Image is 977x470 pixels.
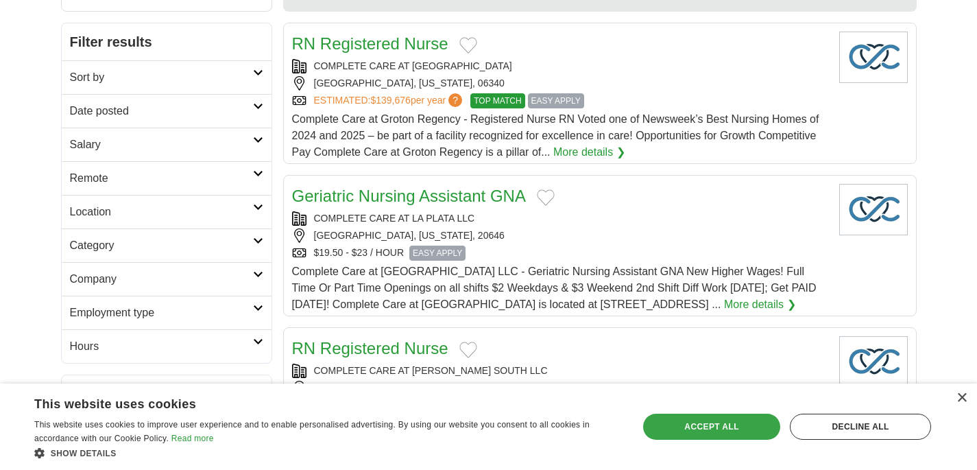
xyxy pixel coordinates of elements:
[292,364,828,378] div: COMPLETE CARE AT [PERSON_NAME] SOUTH LLC
[292,76,828,91] div: [GEOGRAPHIC_DATA], [US_STATE], 06340
[70,170,253,187] h2: Remote
[70,338,253,355] h2: Hours
[459,37,477,54] button: Add to favorite jobs
[34,392,586,412] div: This website uses cookies
[292,228,828,243] div: [GEOGRAPHIC_DATA], [US_STATE], 20646
[528,93,584,108] span: EASY APPLY
[62,60,272,94] a: Sort by
[790,414,931,440] div: Decline all
[171,434,214,443] a: Read more, opens a new window
[459,342,477,358] button: Add to favorite jobs
[839,184,908,235] img: Company logo
[62,195,272,228] a: Location
[292,246,828,261] div: $19.50 - $23 / HOUR
[292,211,828,226] div: COMPLETE CARE AT LA PLATA LLC
[292,34,448,53] a: RN Registered Nurse
[553,144,625,161] a: More details ❯
[956,393,967,403] div: Close
[70,69,253,86] h2: Sort by
[70,204,253,220] h2: Location
[292,381,828,395] div: [GEOGRAPHIC_DATA], [US_STATE], 06095
[62,296,272,329] a: Employment type
[470,93,524,108] span: TOP MATCH
[839,336,908,388] img: Company logo
[51,449,117,458] span: Show details
[62,228,272,262] a: Category
[292,113,819,158] span: Complete Care at Groton Regency - Registered Nurse RN Voted one of Newsweek’s Best Nursing Homes ...
[70,305,253,321] h2: Employment type
[70,103,253,119] h2: Date posted
[62,94,272,128] a: Date posted
[724,296,796,313] a: More details ❯
[409,246,466,261] span: EASY APPLY
[292,187,526,205] a: Geriatric Nursing Assistant GNA
[70,271,253,287] h2: Company
[370,95,410,106] span: $139,676
[62,23,272,60] h2: Filter results
[643,414,780,440] div: Accept all
[292,339,448,357] a: RN Registered Nurse
[62,262,272,296] a: Company
[70,237,253,254] h2: Category
[34,446,620,460] div: Show details
[314,93,466,108] a: ESTIMATED:$139,676per year?
[34,420,590,443] span: This website uses cookies to improve user experience and to enable personalised advertising. By u...
[839,32,908,83] img: Company logo
[292,266,817,310] span: Complete Care at [GEOGRAPHIC_DATA] LLC - Geriatric Nursing Assistant GNA New Higher Wages! Full T...
[62,329,272,363] a: Hours
[292,59,828,73] div: COMPLETE CARE AT [GEOGRAPHIC_DATA]
[448,93,462,107] span: ?
[537,189,555,206] button: Add to favorite jobs
[62,161,272,195] a: Remote
[62,128,272,161] a: Salary
[70,137,253,153] h2: Salary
